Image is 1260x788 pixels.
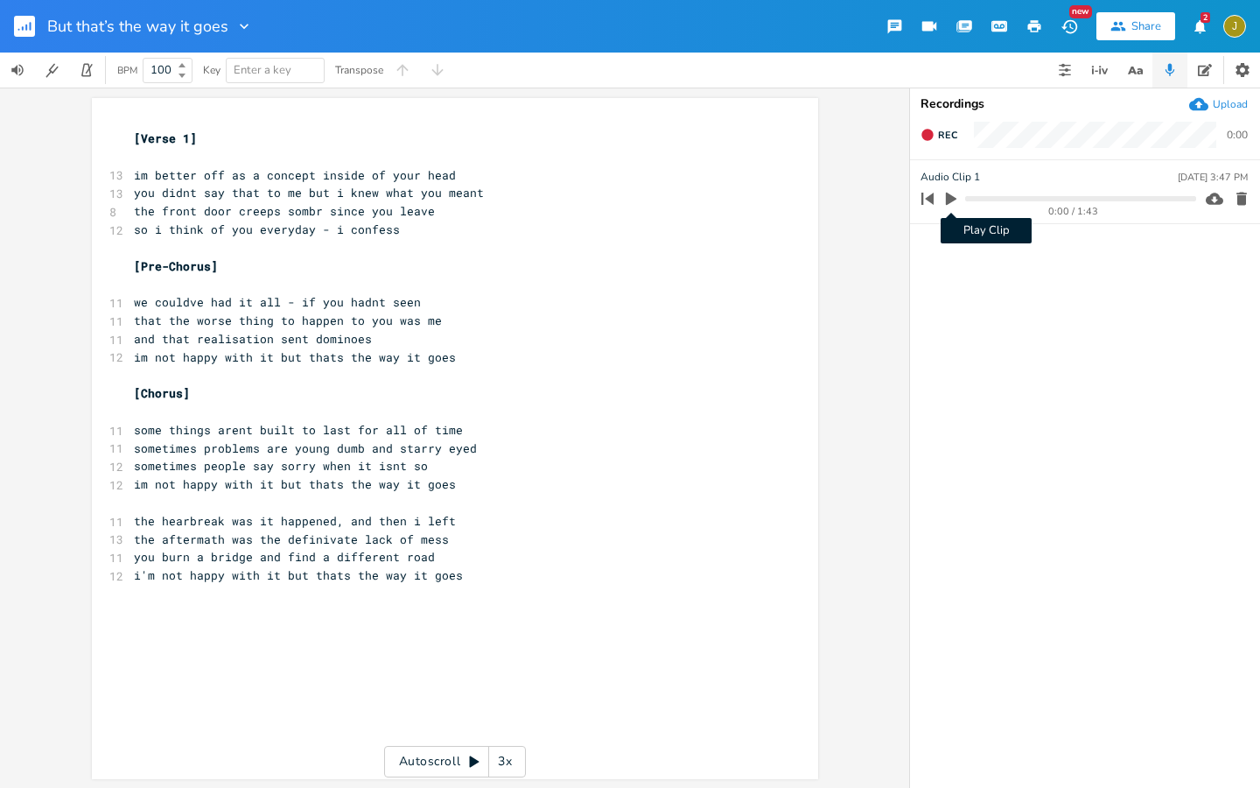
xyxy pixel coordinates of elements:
span: i'm not happy with it but thats the way it goes [134,567,463,583]
span: Enter a key [234,62,291,78]
span: im not happy with it but thats the way it goes [134,476,456,492]
div: Recordings [920,98,1249,110]
span: the hearbreak was it happened, and then i left [134,513,456,529]
span: some things arent built to last for all of time [134,422,463,438]
button: Share [1096,12,1175,40]
span: the aftermath was the definivate lack of mess [134,531,449,547]
span: and that realisation sent dominoes [134,331,372,347]
div: 0:00 / 1:43 [951,207,1196,216]
span: you didnt say that to me but i knew what you meant [134,185,484,201]
span: [Verse 1] [134,130,197,146]
div: [DATE] 3:47 PM [1178,172,1248,182]
span: we couldve had it all - if you hadnt seen [134,294,421,310]
div: jupiterandjuliette [1223,15,1246,38]
div: Share [1131,18,1161,34]
span: sometimes problems are young dumb and starry eyed [134,440,477,456]
div: Autoscroll [384,746,526,777]
span: that the worse thing to happen to you was me [134,313,442,328]
button: Play Clip [940,185,962,213]
span: sometimes people say sorry when it isnt so [134,458,428,474]
span: But that’s the way it goes [47,18,228,34]
span: im better off as a concept inside of your head [134,167,456,183]
span: Audio Clip 1 [920,169,980,186]
div: Transpose [335,65,383,75]
span: Rec [938,129,957,142]
span: so i think of you everyday - i confess [134,222,400,237]
span: [Pre-Chorus] [134,258,218,274]
button: 2 [1182,11,1217,42]
span: [Chorus] [134,385,190,401]
button: New [1052,11,1087,42]
button: Rec [913,121,964,149]
div: Upload [1213,97,1248,111]
div: 2 [1200,12,1210,23]
div: Key [203,65,220,75]
span: the front door creeps sombr since you leave [134,203,435,219]
span: you burn a bridge and find a different road [134,549,435,565]
button: J [1223,6,1246,46]
div: 3x [489,746,521,777]
span: im not happy with it but thats the way it goes [134,349,456,365]
div: BPM [117,66,137,75]
div: 0:00 [1227,130,1248,140]
div: New [1069,5,1092,18]
button: Upload [1189,95,1248,114]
